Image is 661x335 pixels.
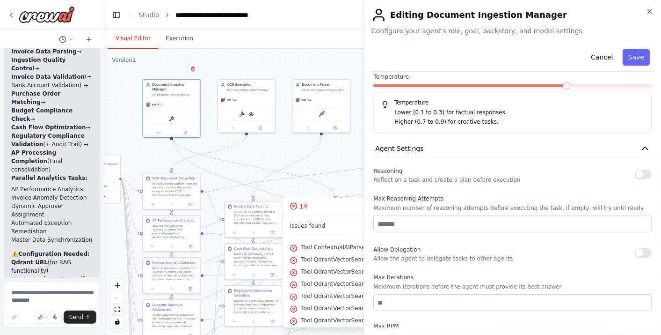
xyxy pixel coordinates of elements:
[108,29,158,49] button: Visual Editor
[169,135,338,240] g: Edge from 4cc5a772-7829-40b4-b82c-8ac800fae65a to d651c192-627e-4370-a808-0dd33c58dc84
[585,49,618,66] button: Cancel
[153,313,198,328] div: Assign appropriate approvers for {company_name} invoices based on organizational hierarchy, appro...
[203,259,303,278] g: Edge from 14864893-5834-462f-b7d4-d41caa468848 to d651c192-627e-4370-a808-0dd33c58dc84
[11,149,93,174] li: (Final consolidation)
[11,236,93,244] li: Master Data Synchronization
[227,82,273,87] div: OCR Specialist
[227,98,237,102] span: gpt-4.1
[11,259,48,266] strong: Qdrant URL
[373,73,411,81] span: Temperature:
[290,222,326,230] span: Issues found
[11,258,93,275] li: (for RAG functionality)
[371,26,654,36] span: Configure your agent's role, goal, backstory, and model settings.
[11,133,85,148] strong: Regulatory Compliance Validation
[120,176,139,236] g: Edge from triggers to 5791d7f1-a970-465a-a3a8-3ed7709489a4
[158,29,201,49] button: Execution
[203,189,221,222] g: Edge from 67070c18-bd9d-4618-8e2b-bd5bb969c506 to d013b6c6-8849-4f2a-ad8e-165917de6f9e
[11,202,93,219] li: Dynamic Approver Assignment
[162,286,182,292] button: No output available
[11,132,93,149] li: (+ Audit Trail) →
[371,7,654,22] h2: Editing Document Ingestion Manager
[373,204,652,212] p: Maximum number of reasoning attempts before executing the task. If empty, will try until ready.
[11,123,93,132] li: →
[73,154,121,204] div: TriggersNo triggers configuredScheduleManage
[7,311,21,324] button: Improve this prompt
[11,185,93,194] li: AP Performance Analytics
[264,319,280,325] button: Open in side panel
[138,10,276,20] nav: breadcrumb
[234,246,273,251] div: Cash Flow Optimization
[182,244,198,250] button: Open in side panel
[162,244,182,250] button: No output available
[394,108,644,118] p: Lower (0.1 to 0.3) for factual responses.
[302,82,348,87] div: Document Parser
[373,255,513,262] p: Allow the agent to delegate tasks to other agents
[264,272,280,278] button: Open in side panel
[153,303,198,312] div: Dynamic Approver Assignment
[11,89,93,106] li: →
[623,49,650,66] button: Save
[120,176,139,194] g: Edge from triggers to 67070c18-bd9d-4618-8e2b-bd5bb969c506
[248,112,254,117] img: VisionTool
[143,79,201,138] div: Document Ingestion ManagerOrchestrate the complete ingestion of invoices from multiple sources, e...
[111,316,123,328] button: toggle interactivity
[302,98,312,102] span: gpt-4.1
[11,57,65,72] strong: Ingestion Quality Control
[162,202,182,208] button: No output available
[218,79,276,133] div: OCR SpecialistExtract all text content from invoice documents using advanced OCR technology, hand...
[11,250,93,258] h2: ⚠️
[299,201,308,211] span: 14
[301,268,476,275] span: Tool QdrantVectorSearchTool parameter Qdrant Url is required
[182,286,198,292] button: Open in side panel
[120,176,139,322] g: Edge from triggers to a0738a27-2b79-4dc3-a198-db6ab1a6c98f
[11,175,87,181] strong: Parallel Analytics Tasks:
[301,317,476,324] span: Tool QdrantVectorSearchTool parameter Qdrant Url is required
[11,90,60,105] strong: Purchase Order Matching
[225,201,283,238] div: Invoice Data ParsingParse the extracted text from OCR and structure it into standardized JSON for...
[227,88,273,92] div: Extract all text content from invoice documents using advanced OCR technology, handling various f...
[138,11,160,19] a: Studio
[322,125,349,131] button: Open in side panel
[373,283,652,290] p: Maximum iterations before the agent must provide its best answer
[11,149,56,164] strong: AP Processing Completion
[301,305,476,312] span: Tool QdrantVectorSearchTool parameter Qdrant Url is required
[64,311,96,324] button: Send
[373,274,652,281] label: Max Iterations
[111,279,123,328] div: React Flow controls
[187,63,199,75] button: Delete node
[234,210,280,225] div: Parse the extracted text from OCR and structure it into standardized JSON format. Identify and ex...
[11,275,93,292] li: (for document parsing)
[234,204,268,209] div: Invoice Data Parsing
[301,244,462,251] span: Tool ContextualAIParseTool parameter Api Key is required
[112,56,136,64] div: Version 1
[244,230,263,236] button: No output available
[234,299,280,314] div: Ensure all {company_name} AP transactions meet regulatory compliance requirements including tax r...
[319,112,324,117] img: ContextualAIParseTool
[301,256,476,263] span: Tool QdrantVectorSearchTool parameter Qdrant Url is required
[11,73,93,89] li: (+ Bank Account Validation) →
[373,195,652,202] label: Max Reasoning Attempts
[120,176,139,278] g: Edge from triggers to 14864893-5834-462f-b7d4-d41caa468848
[301,292,476,300] span: Tool QdrantVectorSearchTool parameter Qdrant Url is required
[55,34,78,45] button: Switch to previous chat
[251,135,324,198] g: Edge from 46fc2655-679e-4874-8b53-350aa809ddd6 to d013b6c6-8849-4f2a-ad8e-165917de6f9e
[169,135,548,254] g: Edge from d6143b64-a9e8-442f-b1a0-0d22a4550f2f to 14864893-5834-462f-b7d4-d41caa468848
[373,246,421,253] span: Allow Delegation
[81,34,96,45] button: Start a new chat
[371,140,654,157] button: Agent Settings
[11,124,86,131] strong: Cash Flow Optimization
[111,304,123,316] button: fit view
[169,135,338,198] g: Edge from 4cc5a772-7829-40b4-b82c-8ac800fae65a to 2c7635e7-c851-4226-88fb-346ace6839ee
[283,198,483,215] button: 14
[153,182,198,197] div: Extract all text content from the uploaded invoice document using advanced OCR technology. Handle...
[182,202,198,208] button: Open in side panel
[373,168,402,174] span: Reasoning
[11,106,93,123] li: →
[110,8,123,22] button: Hide left sidebar
[34,311,47,324] button: Upload files
[169,135,249,170] g: Edge from 2a60d4f4-cc60-4a1d-afd4-6c4eeecd1db8 to 67070c18-bd9d-4618-8e2b-bd5bb969c506
[152,103,162,107] span: gpt-4.1
[203,231,303,264] g: Edge from 5791d7f1-a970-465a-a3a8-3ed7709489a4 to d651c192-627e-4370-a808-0dd33c58dc84
[373,176,520,184] p: Reflect on a task and create a plan before execution
[234,252,280,267] div: Optimize {company_name} cash flow by managing payment timing, analyzing liquidity positions, sche...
